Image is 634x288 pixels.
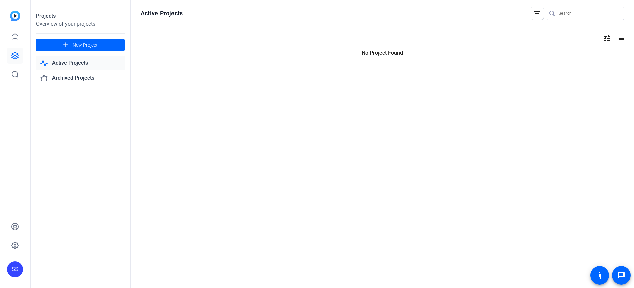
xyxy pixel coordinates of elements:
input: Search [559,9,619,17]
div: Projects [36,12,125,20]
p: No Project Found [141,49,624,57]
mat-icon: list [616,34,624,42]
a: Archived Projects [36,71,125,85]
span: New Project [73,42,98,49]
img: blue-gradient.svg [10,11,20,21]
mat-icon: filter_list [533,9,541,17]
h1: Active Projects [141,9,183,17]
button: New Project [36,39,125,51]
mat-icon: tune [603,34,611,42]
mat-icon: add [62,41,70,49]
div: SS [7,261,23,277]
div: Overview of your projects [36,20,125,28]
mat-icon: message [617,271,625,279]
a: Active Projects [36,56,125,70]
mat-icon: accessibility [596,271,604,279]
